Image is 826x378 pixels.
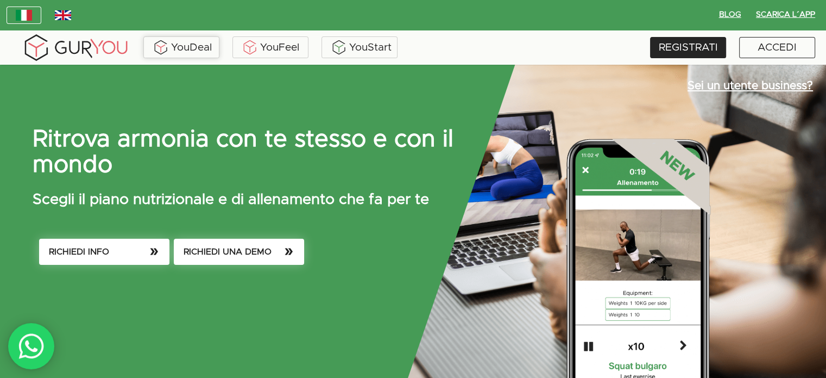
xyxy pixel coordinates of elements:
[146,39,217,55] div: YouDeal
[717,8,743,22] span: BLOG
[677,67,824,105] a: Sei un utente business?
[752,7,819,24] button: Scarica l´App
[739,37,815,58] a: ACCEDI
[184,244,294,259] span: RICHIEDI UNA DEMO
[321,36,398,58] a: YouStart
[18,333,45,360] img: whatsAppIcon.04b8739f.svg
[712,7,747,24] button: BLOG
[174,239,304,265] button: RICHIEDI UNA DEMO
[37,237,172,281] a: RICHIEDI INFO
[631,252,826,378] iframe: Chat Widget
[33,127,468,178] p: Ritrova armonia con te stesso e con il mondo
[235,39,306,55] div: YouFeel
[232,36,308,58] a: YouFeel
[55,10,71,20] img: wDv7cRK3VHVvwAAACV0RVh0ZGF0ZTpjcmVhdGUAMjAxOC0wMy0yNVQwMToxNzoxMiswMDowMGv4vjwAAAAldEVYdGRhdGU6bW...
[49,244,160,259] span: RICHIEDI INFO
[331,39,347,55] img: BxzlDwAAAAABJRU5ErkJggg==
[16,10,32,21] img: italy.83948c3f.jpg
[143,36,219,58] a: YouDeal
[631,252,826,378] div: Widget chat
[153,39,169,55] img: ALVAdSatItgsAAAAAElFTkSuQmCC
[172,237,306,281] a: RICHIEDI UNA DEMO
[324,39,395,55] div: YouStart
[242,39,258,55] img: KDuXBJLpDstiOJIlCPq11sr8c6VfEN1ke5YIAoPlCPqmrDPlQeIQgHlNqkP7FCiAKJQRHlC7RCaiHTHAlEEQLmFuo+mIt2xQB...
[59,202,104,222] input: INVIA
[650,37,726,58] a: REGISTRATI
[22,33,130,63] img: gyLogo01.5aaa2cff.png
[688,78,813,94] p: Sei un utente business?
[33,189,757,210] p: Scegli il piano nutrizionale e di allenamento che fa per te
[39,239,169,265] button: RICHIEDI INFO
[756,8,815,22] span: Scarica l´App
